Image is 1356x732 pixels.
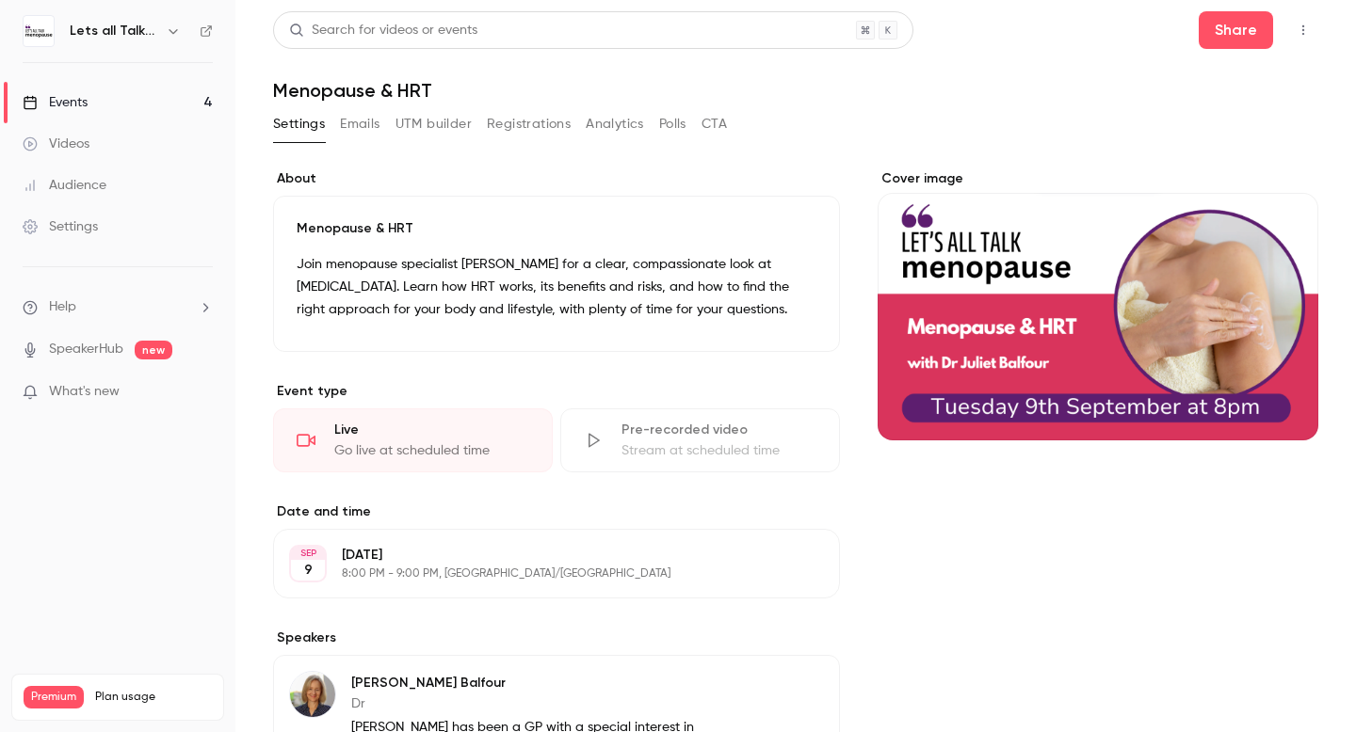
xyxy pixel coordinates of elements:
div: LiveGo live at scheduled time [273,408,553,472]
p: Join menopause specialist [PERSON_NAME] for a clear, compassionate look at [MEDICAL_DATA]. Learn ... [297,253,816,321]
label: Cover image [878,169,1318,188]
div: Go live at scheduled time [334,441,529,460]
label: Date and time [273,502,840,521]
a: SpeakerHub [49,340,123,359]
button: Emails [340,109,379,139]
span: Premium [24,686,84,708]
section: Cover image [878,169,1318,440]
button: CTA [702,109,727,139]
p: [PERSON_NAME] Balfour [351,674,718,692]
p: Dr [351,694,718,713]
p: 9 [304,561,313,580]
span: What's new [49,382,120,402]
div: SEP [291,547,325,560]
h6: Lets all Talk Menopause LIVE [70,22,158,40]
button: Settings [273,109,325,139]
li: help-dropdown-opener [23,297,213,317]
div: Audience [23,176,106,195]
p: Event type [273,382,840,401]
button: Analytics [586,109,644,139]
label: About [273,169,840,188]
div: Pre-recorded video [621,421,816,439]
p: [DATE] [342,546,740,565]
p: Menopause & HRT [297,219,816,238]
h1: Menopause & HRT [273,79,1318,102]
div: Videos [23,135,89,153]
img: Lets all Talk Menopause LIVE [24,16,54,46]
span: Help [49,297,76,317]
button: Polls [659,109,686,139]
label: Speakers [273,629,840,647]
span: new [135,341,172,359]
p: 8:00 PM - 9:00 PM, [GEOGRAPHIC_DATA]/[GEOGRAPHIC_DATA] [342,566,740,581]
div: Pre-recorded videoStream at scheduled time [560,408,840,472]
button: Registrations [487,109,571,139]
div: Events [23,93,88,112]
div: Settings [23,217,98,236]
div: Live [334,421,529,439]
img: Juliet Balfour [290,672,335,717]
button: Share [1199,11,1273,49]
div: Stream at scheduled time [621,441,816,460]
span: Plan usage [95,690,212,705]
button: UTM builder [395,109,472,139]
div: Search for videos or events [289,21,477,40]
